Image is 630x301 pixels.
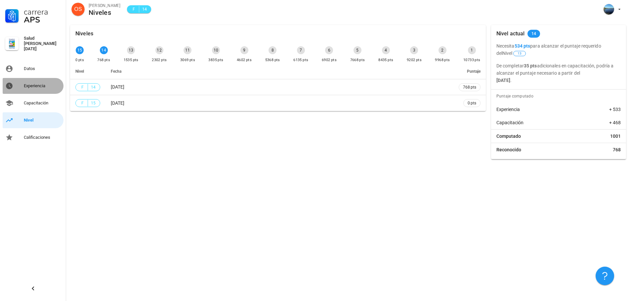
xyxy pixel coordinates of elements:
div: Niveles [75,25,93,42]
div: Datos [24,66,61,71]
span: + 533 [609,106,621,113]
span: Computado [496,133,521,139]
span: 768 [613,146,621,153]
span: [DATE] [111,100,124,106]
div: 5 [354,46,361,54]
div: Experiencia [24,83,61,89]
div: 2 [439,46,446,54]
a: Datos [3,61,63,77]
div: avatar [604,4,614,15]
b: [DATE] [496,78,511,83]
span: Fecha [111,69,121,74]
a: Capacitación [3,95,63,111]
div: 5368 pts [265,57,280,63]
span: OS [74,3,82,16]
div: APS [24,16,61,24]
b: 35 pts [524,63,537,68]
div: 10733 pts [463,57,481,63]
div: 8 [269,46,276,54]
span: Experiencia [496,106,520,113]
div: 15 [76,46,84,54]
div: 4602 pts [237,57,252,63]
div: 3 [410,46,418,54]
th: Fecha [105,63,453,79]
span: F [80,100,85,106]
div: 10 [212,46,220,54]
div: 14 [100,46,108,54]
div: 6902 pts [322,57,337,63]
div: 9 [240,46,248,54]
div: Carrera [24,8,61,16]
span: Capacitación [496,119,524,126]
div: 0 pts [75,57,84,63]
div: 11 [184,46,191,54]
div: 6135 pts [293,57,308,63]
div: Calificaciones [24,135,61,140]
span: 15 [91,100,96,106]
span: 768 pts [463,84,476,91]
div: 13 [127,46,135,54]
span: Nivel [75,69,84,74]
div: Puntaje computado [494,90,626,103]
p: De completar adicionales en capacitación, podría a alcanzar el puntaje necesario a partir del . [496,62,621,84]
div: 768 pts [97,57,110,63]
span: 1001 [610,133,621,139]
th: Nivel [70,63,105,79]
div: 1 [468,46,476,54]
span: 14 [531,30,536,38]
div: 8435 pts [378,57,393,63]
div: 7 [297,46,305,54]
span: 14 [91,84,96,91]
div: 3835 pts [208,57,223,63]
th: Puntaje [453,63,486,79]
span: F [80,84,85,91]
span: 0 pts [468,100,476,106]
div: Nivel [24,118,61,123]
span: 14 [142,6,147,13]
a: Nivel [3,112,63,128]
span: 13 [518,51,522,56]
span: Nivel [502,51,526,56]
div: Niveles [89,9,120,16]
div: 4 [382,46,390,54]
div: 7668 pts [350,57,365,63]
a: Calificaciones [3,130,63,145]
span: Reconocido [496,146,521,153]
div: Capacitación [24,100,61,106]
div: 9202 pts [407,57,422,63]
div: 2302 pts [152,57,167,63]
div: [PERSON_NAME] [89,2,120,9]
div: 12 [155,46,163,54]
div: Salud [PERSON_NAME][DATE] [24,36,61,52]
span: + 468 [609,119,621,126]
span: [DATE] [111,84,124,90]
b: 534 pts [515,43,530,49]
div: 9968 pts [435,57,450,63]
a: Experiencia [3,78,63,94]
div: 3069 pts [180,57,195,63]
div: 1535 pts [124,57,139,63]
p: Necesita para alcanzar el puntaje requerido del [496,42,621,57]
div: Nivel actual [496,25,525,42]
div: avatar [71,3,85,16]
div: 6 [325,46,333,54]
span: F [131,6,136,13]
span: Puntaje [467,69,481,74]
